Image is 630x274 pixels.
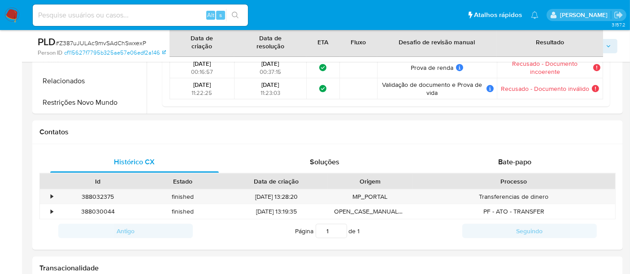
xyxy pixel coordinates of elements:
span: Atalhos rápidos [474,10,522,20]
span: # Z387uJULAc9mvSAdChSwxexP [56,39,146,47]
div: Processo [419,177,609,186]
span: s [219,11,222,19]
span: Soluções [310,157,339,167]
div: finished [140,189,225,204]
button: Antigo [58,224,193,238]
h1: Contatos [39,128,616,137]
div: [DATE] 13:28:20 [225,189,328,204]
div: Data de criação [231,177,322,186]
span: 3.157.2 [612,21,626,28]
div: 388030044 [56,204,140,219]
div: [DATE] 13:19:35 [225,204,328,219]
div: 388032375 [56,189,140,204]
div: • [51,193,53,201]
b: Person ID [38,49,62,57]
p: alexandra.macedo@mercadolivre.com [560,11,611,19]
a: cf115627f7795b325ae57e06edf2a146 [64,49,166,57]
button: Restrições Novo Mundo [35,92,147,113]
a: Sair [614,10,623,20]
div: MP_PORTAL [328,189,413,204]
span: Bate-papo [498,157,531,167]
button: Seguindo [462,224,597,238]
button: Relacionados [35,70,147,92]
input: Pesquise usuários ou casos... [33,9,248,21]
div: • [51,207,53,216]
div: Transferencias de dinero [413,189,615,204]
span: 1 [358,227,360,235]
button: search-icon [226,9,244,21]
b: PLD [38,34,56,49]
span: Alt [207,11,214,19]
div: OPEN_CASE_MANUAL_REVIEW [328,204,413,219]
h1: Transacionalidade [39,264,616,273]
div: finished [140,204,225,219]
div: Origem [334,177,406,186]
a: Notificações [531,11,539,19]
span: Histórico CX [114,157,155,167]
div: Id [62,177,134,186]
span: Página de [295,224,360,238]
div: Estado [147,177,219,186]
div: PF - ATO - TRANSFER [413,204,615,219]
